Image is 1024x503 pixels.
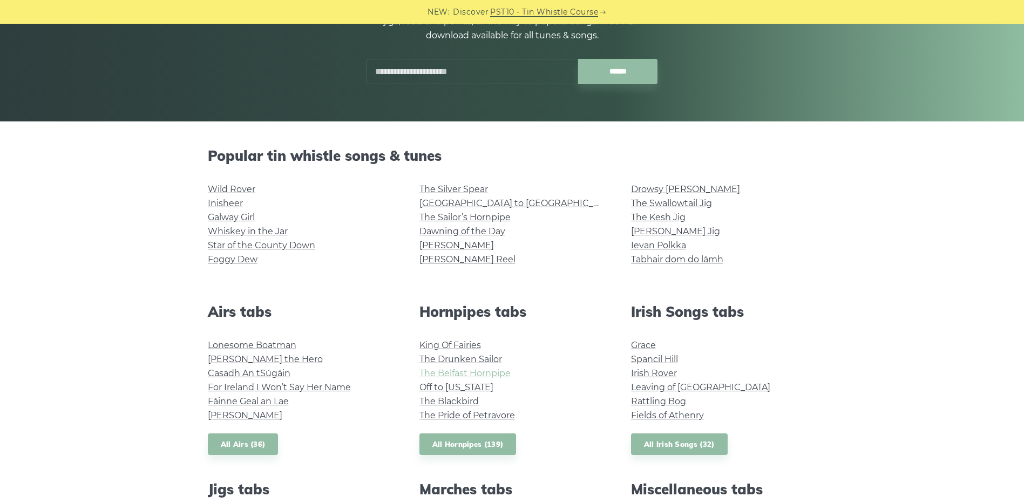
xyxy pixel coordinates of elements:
[631,340,656,350] a: Grace
[208,212,255,222] a: Galway Girl
[631,198,712,208] a: The Swallowtail Jig
[208,354,323,364] a: [PERSON_NAME] the Hero
[631,354,678,364] a: Spancil Hill
[208,433,279,456] a: All Airs (36)
[631,396,686,406] a: Rattling Bog
[208,254,257,264] a: Foggy Dew
[419,368,511,378] a: The Belfast Hornpipe
[631,481,817,498] h2: Miscellaneous tabs
[208,382,351,392] a: For Ireland I Won’t Say Her Name
[631,433,728,456] a: All Irish Songs (32)
[419,226,505,236] a: Dawning of the Day
[419,184,488,194] a: The Silver Spear
[208,410,282,420] a: [PERSON_NAME]
[208,368,290,378] a: Casadh An tSúgáin
[631,303,817,320] h2: Irish Songs tabs
[419,340,481,350] a: King Of Fairies
[208,303,394,320] h2: Airs tabs
[631,212,686,222] a: The Kesh Jig
[208,198,243,208] a: Inisheer
[208,396,289,406] a: Fáinne Geal an Lae
[419,354,502,364] a: The Drunken Sailor
[419,433,517,456] a: All Hornpipes (139)
[419,382,493,392] a: Off to [US_STATE]
[208,481,394,498] h2: Jigs tabs
[631,382,770,392] a: Leaving of [GEOGRAPHIC_DATA]
[631,226,720,236] a: [PERSON_NAME] Jig
[419,254,516,264] a: [PERSON_NAME] Reel
[208,226,288,236] a: Whiskey in the Jar
[208,147,817,164] h2: Popular tin whistle songs & tunes
[208,340,296,350] a: Lonesome Boatman
[419,198,619,208] a: [GEOGRAPHIC_DATA] to [GEOGRAPHIC_DATA]
[631,410,704,420] a: Fields of Athenry
[208,240,315,250] a: Star of the County Down
[419,303,605,320] h2: Hornpipes tabs
[428,6,450,18] span: NEW:
[631,254,723,264] a: Tabhair dom do lámh
[631,240,686,250] a: Ievan Polkka
[419,240,494,250] a: [PERSON_NAME]
[631,368,677,378] a: Irish Rover
[208,184,255,194] a: Wild Rover
[419,410,515,420] a: The Pride of Petravore
[490,6,598,18] a: PST10 - Tin Whistle Course
[453,6,489,18] span: Discover
[419,396,479,406] a: The Blackbird
[631,184,740,194] a: Drowsy [PERSON_NAME]
[419,212,511,222] a: The Sailor’s Hornpipe
[419,481,605,498] h2: Marches tabs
